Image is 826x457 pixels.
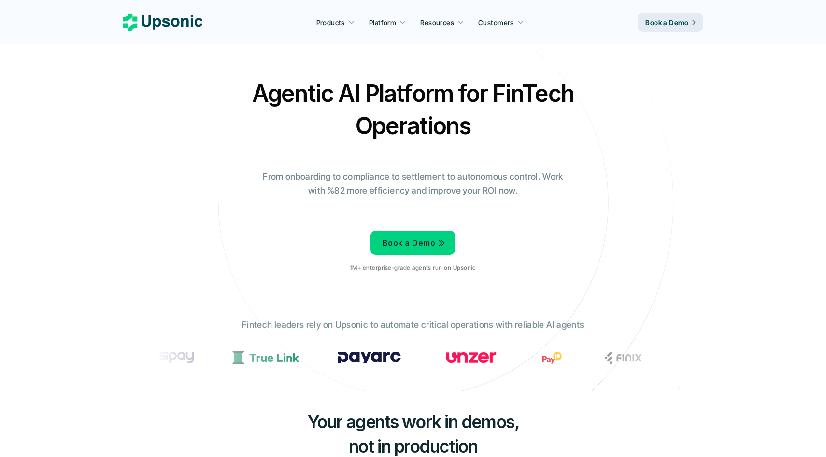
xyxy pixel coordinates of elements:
p: Platform [369,17,396,28]
p: Book a Demo [645,17,688,28]
h2: Agentic AI Platform for FinTech Operations [244,77,582,142]
a: Products [311,14,361,31]
p: Resources [420,17,454,28]
p: Book a Demo [383,236,435,250]
p: 1M+ enterprise-grade agents run on Upsonic [350,264,475,271]
p: Customers [478,17,514,28]
a: Book a Demo [638,13,703,32]
p: From onboarding to compliance to settlement to autonomous control. Work with %82 more efficiency ... [256,170,570,198]
a: Book a Demo [370,231,455,255]
span: not in production [349,436,478,457]
span: Your agents work in demos, [307,411,519,432]
p: Fintech leaders rely on Upsonic to automate critical operations with reliable AI agents [242,319,584,332]
p: Products [316,17,345,28]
